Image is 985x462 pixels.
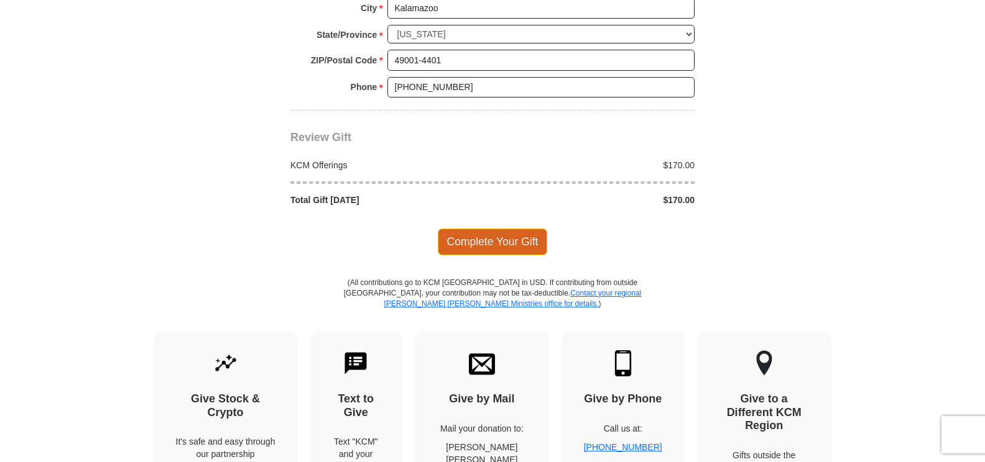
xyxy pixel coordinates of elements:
h4: Give by Mail [437,392,527,406]
p: Mail your donation to: [437,422,527,435]
img: give-by-stock.svg [213,350,239,376]
strong: ZIP/Postal Code [311,52,377,69]
a: Contact your regional [PERSON_NAME] [PERSON_NAME] Ministries office for details. [384,289,641,308]
strong: Phone [351,78,377,96]
div: KCM Offerings [284,159,493,171]
h4: Give Stock & Crypto [176,392,275,419]
strong: State/Province [317,26,377,43]
a: [PHONE_NUMBER] [584,442,662,452]
h4: Give to a Different KCM Region [719,392,810,433]
img: mobile.svg [610,350,636,376]
img: envelope.svg [469,350,495,376]
div: Total Gift [DATE] [284,194,493,206]
h4: Give by Phone [584,392,662,406]
img: other-region [756,350,773,376]
div: $170.00 [492,159,701,171]
div: $170.00 [492,194,701,206]
img: text-to-give.svg [343,350,369,376]
span: Review Gift [290,131,351,143]
span: Complete Your Gift [438,229,548,255]
p: (All contributions go to KCM [GEOGRAPHIC_DATA] in USD. If contributing from outside [GEOGRAPHIC_D... [343,278,642,332]
h4: Text to Give [332,392,381,419]
p: Call us at: [584,422,662,435]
